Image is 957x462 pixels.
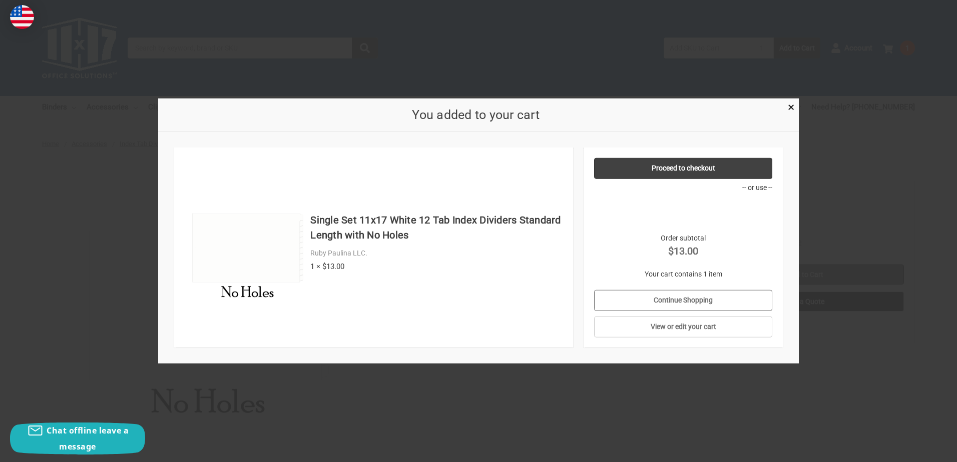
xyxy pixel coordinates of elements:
[594,233,773,258] div: Order subtotal
[310,261,563,272] div: 1 × $13.00
[174,105,778,124] h2: You added to your cart
[594,290,773,311] a: Continue Shopping
[594,158,773,179] a: Proceed to checkout
[47,425,129,452] span: Chat offline leave a message
[310,212,563,242] h4: Single Set 11x17 White 12 Tab Index Dividers Standard Length with No Holes
[10,422,145,454] button: Chat offline leave a message
[10,5,34,29] img: duty and tax information for United States
[594,269,773,279] p: Your cart contains 1 item
[310,248,563,258] div: Ruby Paulina LLC.
[788,100,794,114] span: ×
[594,316,773,337] a: View or edit your cart
[190,190,305,305] img: Single Set 11x17 White 12 Tab Index Dividers Standard Length with No Holes
[786,101,796,111] a: Close
[594,182,773,193] p: -- or use --
[594,243,773,258] strong: $13.00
